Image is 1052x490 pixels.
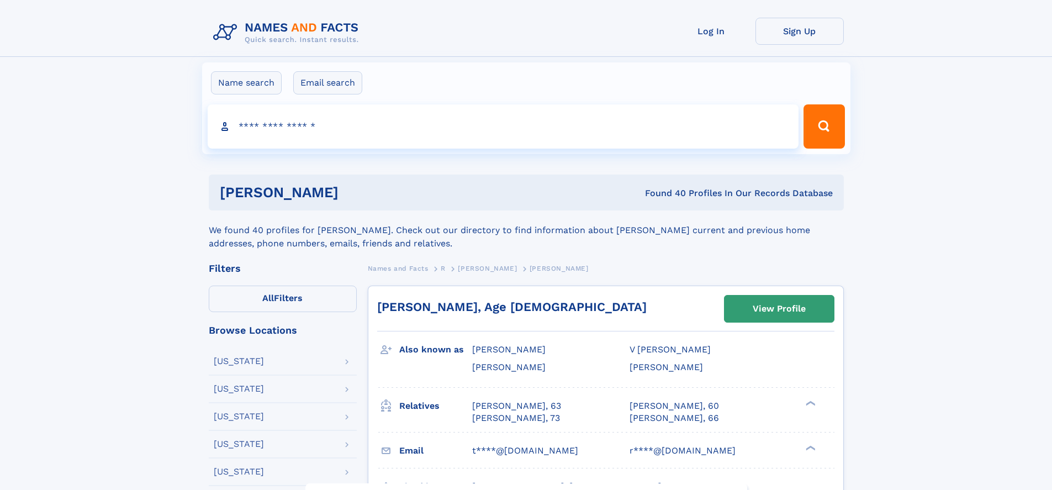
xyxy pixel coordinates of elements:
a: Log In [667,18,755,45]
a: Names and Facts [368,261,429,275]
a: [PERSON_NAME], 63 [472,400,561,412]
div: We found 40 profiles for [PERSON_NAME]. Check out our directory to find information about [PERSON... [209,210,844,250]
input: search input [208,104,799,149]
a: View Profile [725,296,834,322]
h3: Also known as [399,340,472,359]
div: ❯ [803,399,816,407]
div: [US_STATE] [214,467,264,476]
img: Logo Names and Facts [209,18,368,48]
h3: Email [399,441,472,460]
label: Name search [211,71,282,94]
button: Search Button [803,104,844,149]
a: [PERSON_NAME], 60 [630,400,719,412]
span: [PERSON_NAME] [530,265,589,272]
span: [PERSON_NAME] [472,344,546,355]
a: Sign Up [755,18,844,45]
div: Found 40 Profiles In Our Records Database [491,187,833,199]
label: Email search [293,71,362,94]
h1: [PERSON_NAME] [220,186,492,199]
span: [PERSON_NAME] [458,265,517,272]
a: [PERSON_NAME], Age [DEMOGRAPHIC_DATA] [377,300,647,314]
span: [PERSON_NAME] [472,362,546,372]
h3: Relatives [399,397,472,415]
div: Filters [209,264,357,273]
div: [US_STATE] [214,357,264,366]
span: R [441,265,446,272]
a: [PERSON_NAME] [458,261,517,275]
span: V [PERSON_NAME] [630,344,711,355]
a: R [441,261,446,275]
div: View Profile [753,296,806,322]
div: ❯ [803,444,816,451]
label: Filters [209,286,357,312]
a: [PERSON_NAME], 66 [630,412,719,424]
span: All [262,293,274,303]
div: [US_STATE] [214,440,264,449]
a: [PERSON_NAME], 73 [472,412,560,424]
div: Browse Locations [209,325,357,335]
div: [US_STATE] [214,384,264,393]
span: [PERSON_NAME] [630,362,703,372]
div: [US_STATE] [214,412,264,421]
